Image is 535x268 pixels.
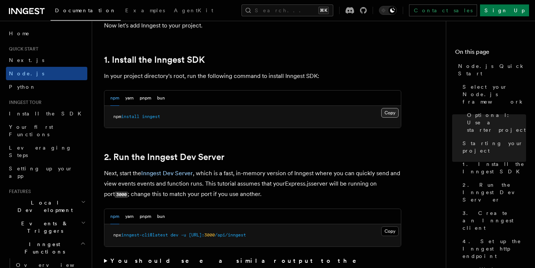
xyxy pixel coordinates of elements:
[6,120,87,141] a: Your first Functions
[104,168,401,200] p: Next, start the , which is a fast, in-memory version of Inngest where you can quickly send and vi...
[121,232,168,238] span: inngest-cli@latest
[6,238,87,258] button: Inngest Functions
[142,114,160,119] span: inngest
[113,232,121,238] span: npx
[318,7,329,14] kbd: ⌘K
[6,217,87,238] button: Events & Triggers
[181,232,186,238] span: -u
[467,111,526,134] span: Optional: Use a starter project
[460,235,526,263] a: 4. Set up the Inngest http endpoint
[463,140,526,154] span: Starting your project
[460,80,526,108] a: Select your Node.js framework
[381,108,399,118] button: Copy
[9,145,72,158] span: Leveraging Steps
[174,7,213,13] span: AgentKit
[125,7,165,13] span: Examples
[6,162,87,183] a: Setting up your app
[157,209,165,224] button: bun
[241,4,333,16] button: Search...⌘K
[463,181,526,203] span: 2. Run the Inngest Dev Server
[460,137,526,157] a: Starting your project
[157,91,165,106] button: bun
[110,209,119,224] button: npm
[125,209,134,224] button: yarn
[6,27,87,40] a: Home
[104,20,401,31] p: Now let's add Inngest to your project.
[6,67,87,80] a: Node.js
[9,124,53,137] span: Your first Functions
[115,192,128,198] code: 3000
[121,114,139,119] span: install
[463,238,526,260] span: 4. Set up the Inngest http endpoint
[6,189,31,195] span: Features
[460,206,526,235] a: 3. Create an Inngest client
[104,152,224,162] a: 2. Run the Inngest Dev Server
[379,6,397,15] button: Toggle dark mode
[171,232,178,238] span: dev
[460,157,526,178] a: 1. Install the Inngest SDK
[9,84,36,90] span: Python
[189,232,204,238] span: [URL]:
[458,62,526,77] span: Node.js Quick Start
[6,53,87,67] a: Next.js
[104,55,205,65] a: 1. Install the Inngest SDK
[9,111,86,117] span: Install the SDK
[6,241,80,255] span: Inngest Functions
[6,107,87,120] a: Install the SDK
[9,30,30,37] span: Home
[121,2,169,20] a: Examples
[455,59,526,80] a: Node.js Quick Start
[6,141,87,162] a: Leveraging Steps
[6,199,81,214] span: Local Development
[6,196,87,217] button: Local Development
[204,232,215,238] span: 3000
[480,4,529,16] a: Sign Up
[215,232,246,238] span: /api/inngest
[110,91,119,106] button: npm
[104,71,401,81] p: In your project directory's root, run the following command to install Inngest SDK:
[9,166,73,179] span: Setting up your app
[55,7,116,13] span: Documentation
[463,209,526,232] span: 3. Create an Inngest client
[463,83,526,105] span: Select your Node.js framework
[6,80,87,94] a: Python
[9,57,44,63] span: Next.js
[409,4,477,16] a: Contact sales
[169,2,218,20] a: AgentKit
[6,99,42,105] span: Inngest tour
[125,91,134,106] button: yarn
[51,2,121,21] a: Documentation
[9,71,44,76] span: Node.js
[6,46,38,52] span: Quick start
[464,108,526,137] a: Optional: Use a starter project
[140,91,151,106] button: pnpm
[141,170,193,177] a: Inngest Dev Server
[140,209,151,224] button: pnpm
[6,220,81,235] span: Events & Triggers
[113,114,121,119] span: npm
[455,48,526,59] h4: On this page
[16,262,93,268] span: Overview
[381,226,399,236] button: Copy
[460,178,526,206] a: 2. Run the Inngest Dev Server
[463,160,526,175] span: 1. Install the Inngest SDK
